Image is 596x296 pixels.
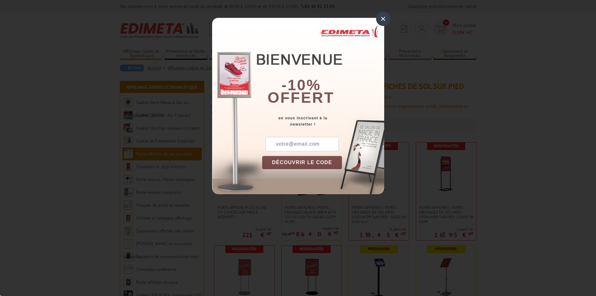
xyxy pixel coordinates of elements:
[282,77,321,93] b: -10%
[267,89,334,106] font: offert
[376,12,390,26] div: ×
[262,156,342,169] button: DÉCOUVRIR LE CODE
[262,115,384,127] div: en vous inscrivant à la newsletter !
[266,137,339,151] input: votre@email.com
